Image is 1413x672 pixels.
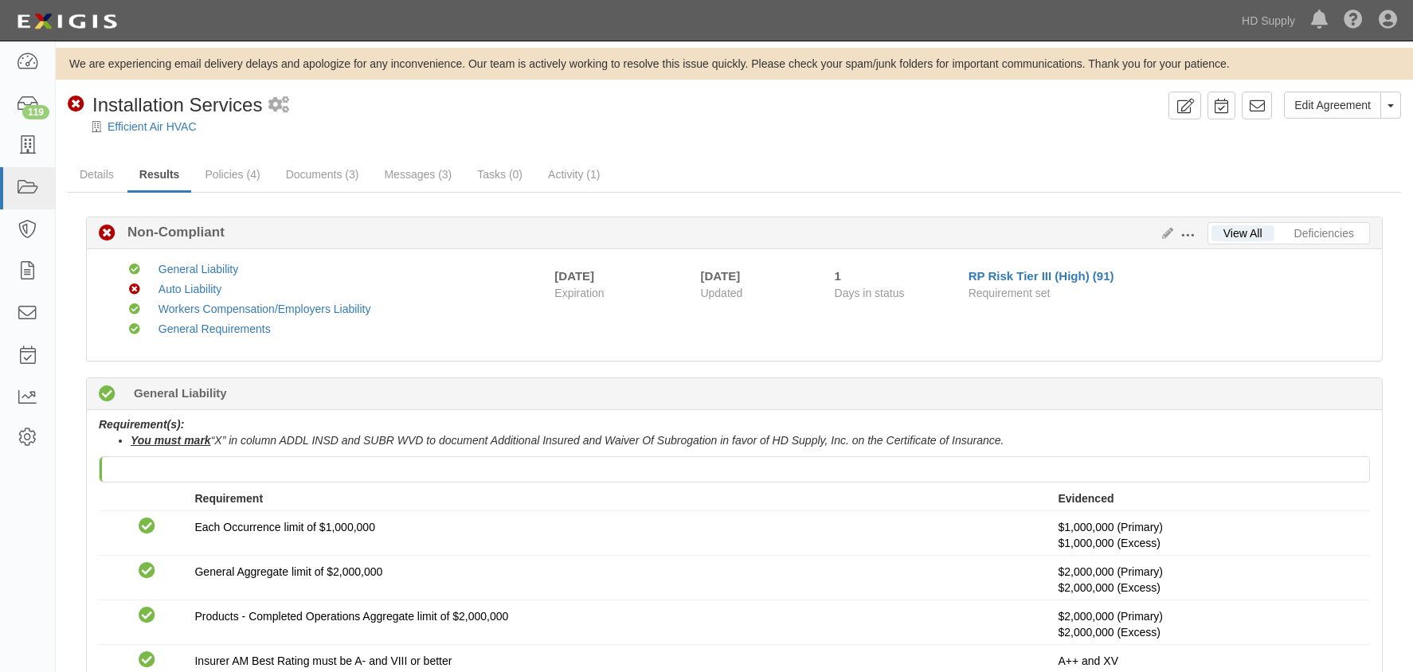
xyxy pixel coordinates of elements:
[139,652,155,669] i: Compliant
[194,565,382,578] span: General Aggregate limit of $2,000,000
[835,268,957,284] div: Since 08/25/2025
[99,225,115,242] i: Non-Compliant
[22,105,49,119] div: 119
[68,158,126,190] a: Details
[131,434,1004,447] i: “X” in column ADDL INSD and SUBR WVD to document Additional Insured and Waiver Of Subrogation in ...
[194,610,508,623] span: Products - Completed Operations Aggregate limit of $2,000,000
[465,158,534,190] a: Tasks (0)
[554,268,594,284] div: [DATE]
[12,7,122,36] img: logo-5460c22ac91f19d4615b14bd174203de0afe785f0fc80cf4dbbc73dc1793850b.png
[134,385,227,401] b: General Liability
[159,322,271,335] a: General Requirements
[1211,225,1274,241] a: View All
[1058,608,1358,640] p: $2,000,000 (Primary)
[159,283,221,295] a: Auto Liability
[1156,227,1173,240] a: Edit Results
[139,563,155,580] i: Compliant
[268,97,289,114] i: 2 scheduled workflows
[115,223,225,242] b: Non-Compliant
[193,158,272,190] a: Policies (4)
[194,521,374,533] span: Each Occurrence limit of $1,000,000
[129,284,140,295] i: Non-Compliant
[68,96,84,113] i: Non-Compliant
[969,287,1051,299] span: Requirement set
[99,418,184,431] b: Requirement(s):
[108,120,197,133] a: Efficient Air HVAC
[1058,581,1160,594] span: Policy #93-TL-2162-3 Insurer: State Farm Fire and Casualty Company
[129,304,140,315] i: Compliant
[1282,225,1366,241] a: Deficiencies
[68,92,262,119] div: Installation Services
[99,386,115,403] i: Compliant 1 day (since 08/25/2025)
[1234,5,1303,37] a: HD Supply
[1058,626,1160,639] span: Policy #93-TL-2162-3 Insurer: State Farm Fire and Casualty Company
[159,303,371,315] a: Workers Compensation/Employers Liability
[554,285,688,301] span: Expiration
[1058,653,1358,669] p: A++ and XV
[700,268,810,284] div: [DATE]
[131,434,211,447] u: You must mark
[1058,564,1358,596] p: $2,000,000 (Primary)
[159,263,238,275] a: General Liability
[1058,537,1160,549] span: Policy #93-TL-2162-3 Insurer: State Farm Fire and Casualty Company
[56,56,1413,72] div: We are experiencing email delivery delays and apologize for any inconvenience. Our team is active...
[372,158,464,190] a: Messages (3)
[274,158,371,190] a: Documents (3)
[92,94,262,115] span: Installation Services
[194,654,452,667] span: Insurer AM Best Rating must be A- and VIII or better
[969,269,1114,283] a: RP Risk Tier III (High) (91)
[1058,492,1114,505] strong: Evidenced
[127,158,192,193] a: Results
[139,608,155,624] i: Compliant
[129,264,140,275] i: Compliant
[1344,11,1363,30] i: Help Center - Complianz
[700,287,742,299] span: Updated
[194,492,263,505] strong: Requirement
[1284,92,1381,119] a: Edit Agreement
[1058,519,1358,551] p: $1,000,000 (Primary)
[139,518,155,535] i: Compliant
[835,287,905,299] span: Days in status
[129,324,140,335] i: Compliant
[536,158,612,190] a: Activity (1)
